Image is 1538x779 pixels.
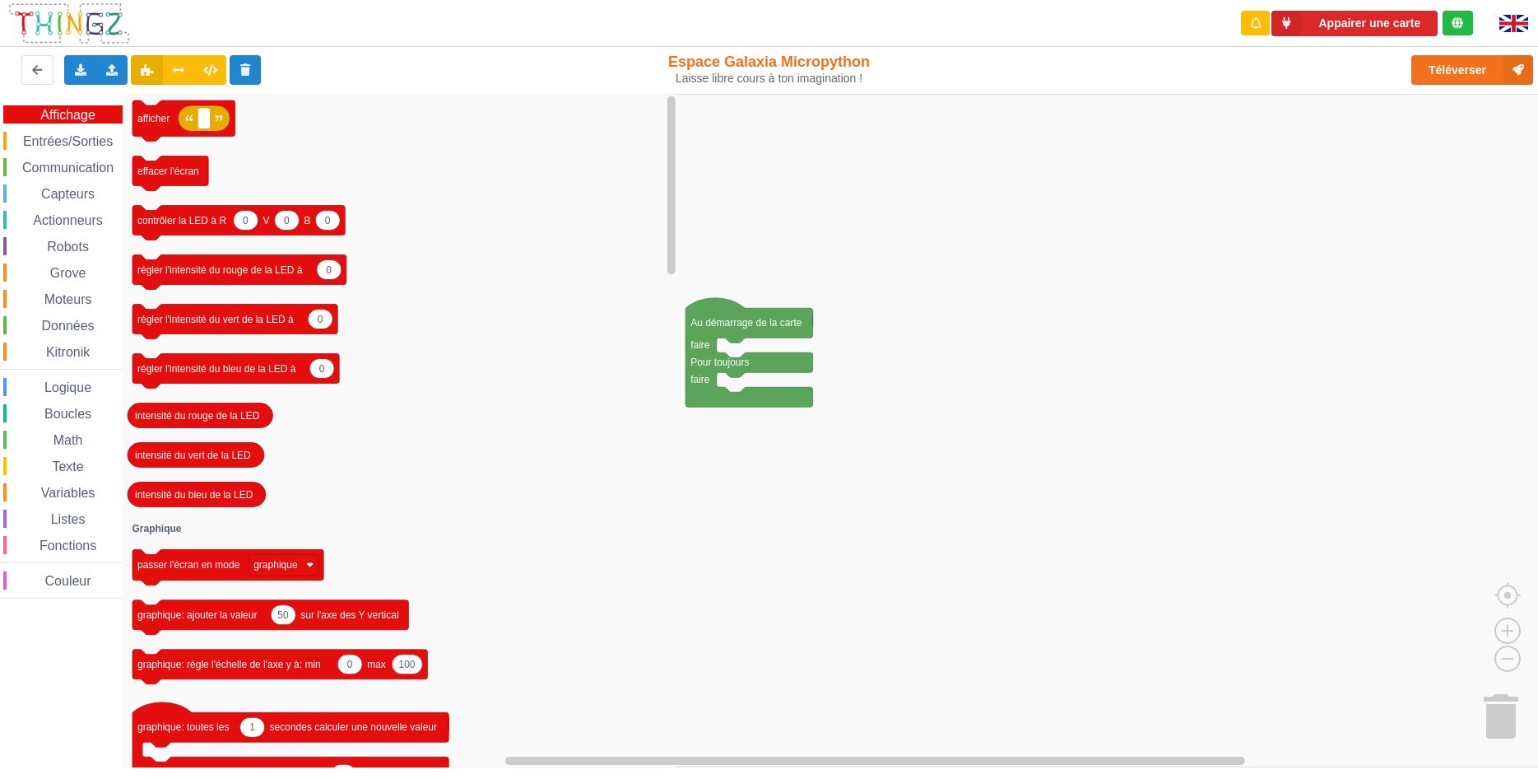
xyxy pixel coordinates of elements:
text: contrôler la LED à R [137,214,226,226]
text: intensité du bleu de la LED [135,488,253,500]
span: Boucles [42,407,94,421]
text: faire [690,374,710,385]
span: Math [51,433,86,447]
text: 100 [398,659,415,670]
text: régler l'intensité du rouge de la LED à [137,264,303,275]
text: 0 [325,214,331,226]
div: Tu es connecté au serveur de création de Thingz [1443,11,1473,35]
button: Téléverser [1411,55,1533,85]
text: 0 [284,214,290,226]
span: Logique [42,380,94,394]
text: graphique: toutes les [137,721,229,733]
button: Appairer une carte [1271,11,1438,36]
text: 0 [326,264,332,275]
text: 0 [347,659,353,670]
text: afficher [137,113,170,124]
span: Variables [39,486,98,500]
text: 0 [243,214,249,226]
div: Laisse libre cours à ton imagination ! [635,72,903,86]
span: Kitronik [44,345,92,359]
text: V [263,214,270,226]
span: Robots [44,240,91,254]
text: intensité du rouge de la LED [135,409,260,421]
text: régler l'intensité du vert de la LED à [137,313,294,324]
span: Entrées/Sorties [21,134,115,148]
text: intensité du vert de la LED [135,449,251,460]
text: passer l'écran en mode [137,559,240,571]
text: B [304,214,311,226]
span: Couleur [43,574,94,588]
img: thingz_logo.png [7,2,131,45]
text: 0 [319,362,325,374]
text: Pour toujours [690,357,749,368]
img: gb.png [1499,15,1528,32]
span: Fonctions [37,539,99,553]
span: Affichage [38,108,97,122]
span: Données [39,319,97,333]
text: graphique [253,559,298,571]
span: Grove [48,266,89,280]
text: 1 [249,721,255,733]
text: 50 [277,609,289,621]
text: faire [690,339,710,351]
text: Graphique [132,523,182,534]
span: Communication [20,161,116,175]
div: Espace Galaxia Micropython [635,53,903,86]
text: max [367,659,386,670]
text: sur l'axe des Y vertical [300,609,398,621]
text: effacer l'écran [137,165,199,176]
text: secondes calculer une nouvelle valeur [270,721,437,733]
text: graphique: règle l'échelle de l'axe y à: min [137,659,321,670]
text: Au démarrage de la carte [690,317,802,329]
text: 0 [318,313,323,324]
span: Actionneurs [30,213,105,227]
span: Listes [49,512,88,526]
text: graphique: ajouter la valeur [137,609,257,621]
span: Texte [49,459,86,473]
span: Capteurs [39,187,97,201]
span: Moteurs [42,292,95,306]
text: régler l'intensité du bleu de la LED à [137,362,296,374]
